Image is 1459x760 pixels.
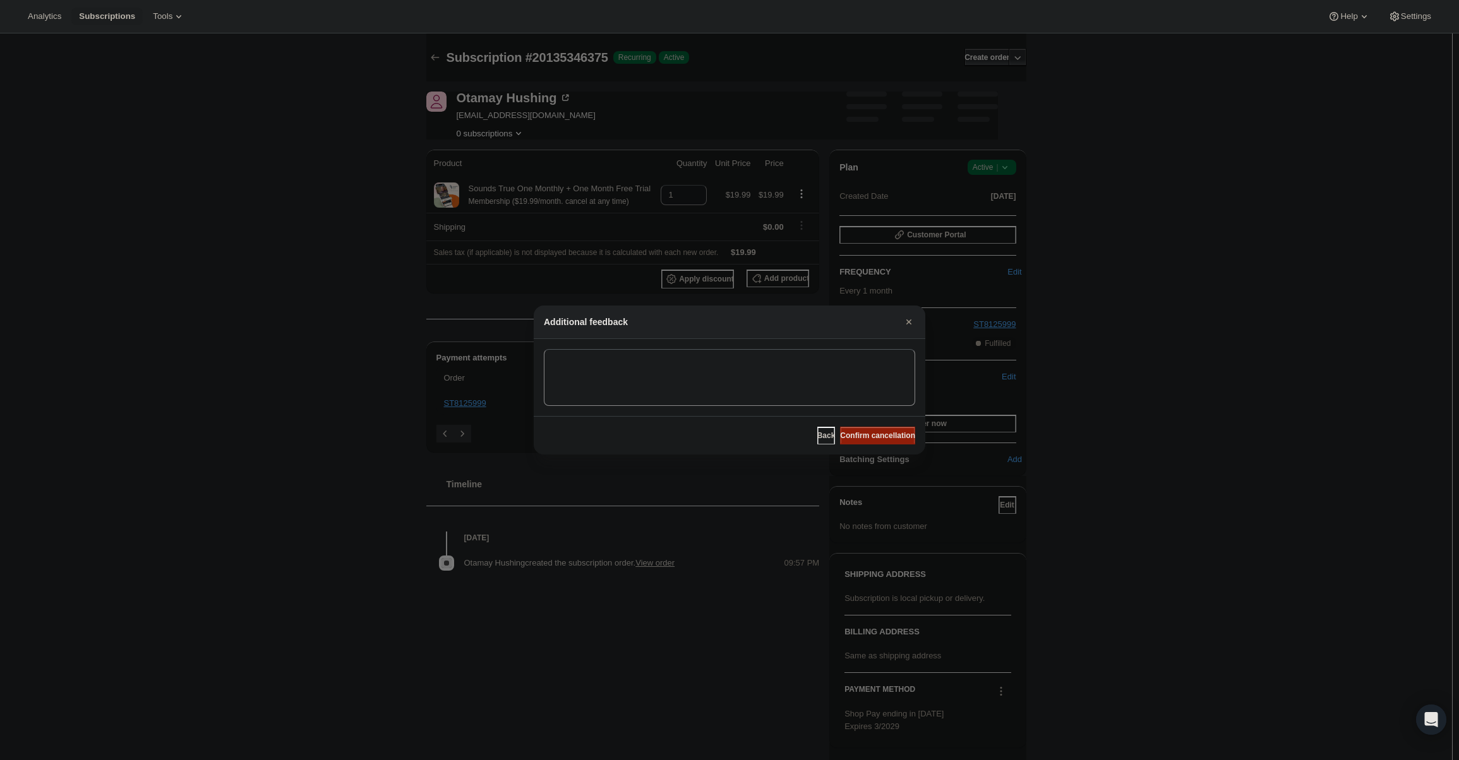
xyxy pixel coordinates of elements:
[28,11,61,21] span: Analytics
[1381,8,1439,25] button: Settings
[1416,704,1446,735] div: Open Intercom Messenger
[1401,11,1431,21] span: Settings
[20,8,69,25] button: Analytics
[71,8,143,25] button: Subscriptions
[817,427,836,444] button: Back
[1320,8,1378,25] button: Help
[1340,11,1357,21] span: Help
[840,430,915,441] span: Confirm cancellation
[544,316,628,328] h2: Additional feedback
[840,427,915,444] button: Confirm cancellation
[79,11,135,21] span: Subscriptions
[900,313,918,331] button: Close
[145,8,193,25] button: Tools
[817,430,836,441] span: Back
[153,11,172,21] span: Tools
